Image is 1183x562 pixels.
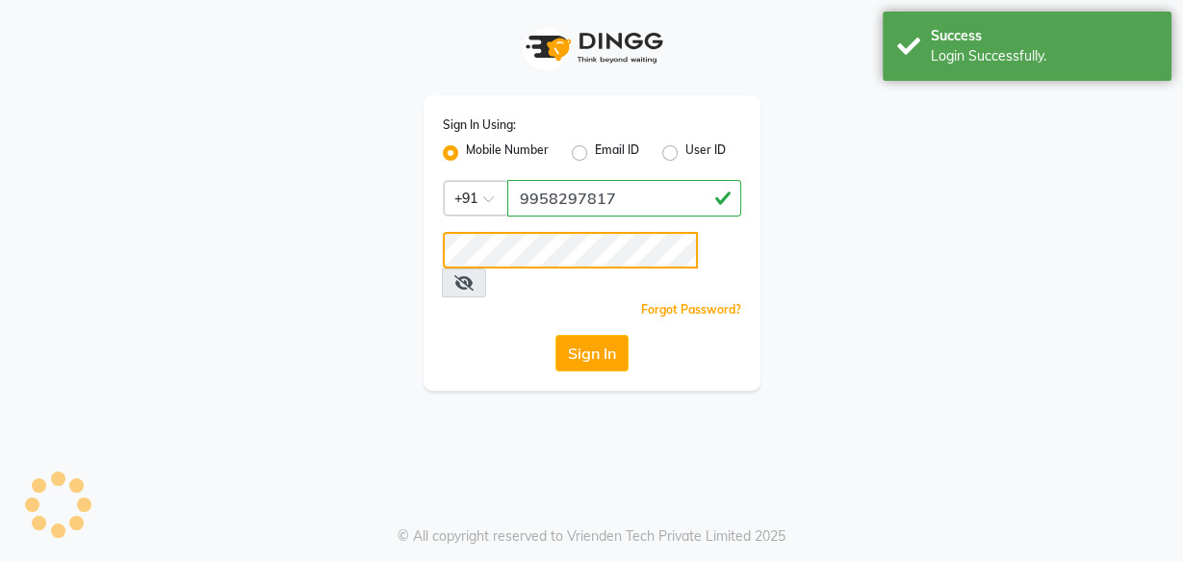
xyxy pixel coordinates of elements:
[595,141,639,165] label: Email ID
[685,141,726,165] label: User ID
[931,26,1157,46] div: Success
[443,232,699,268] input: Username
[641,302,741,317] a: Forgot Password?
[466,141,549,165] label: Mobile Number
[555,335,629,371] button: Sign In
[931,46,1157,66] div: Login Successfully.
[507,180,741,217] input: Username
[515,19,669,76] img: logo1.svg
[443,116,516,134] label: Sign In Using:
